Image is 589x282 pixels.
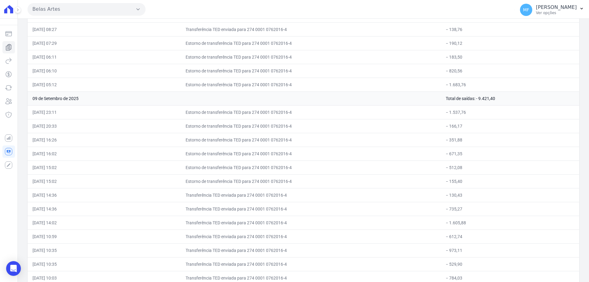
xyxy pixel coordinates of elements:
[441,188,579,202] td: − 130,43
[28,91,441,105] td: 09 de Setembro de 2025
[28,133,104,147] td: [DATE] 16:26
[441,50,579,64] td: − 183,50
[441,119,579,133] td: − 166,17
[181,78,441,91] td: Estorno de transferência TED para 274 0001 0762016-4
[181,188,441,202] td: Transferência TED enviada para 274 0001 0762016-4
[28,188,104,202] td: [DATE] 14:36
[441,160,579,174] td: − 512,08
[181,105,441,119] td: Estorno de transferência TED para 274 0001 0762016-4
[6,261,21,276] div: Open Intercom Messenger
[441,78,579,91] td: − 1.683,76
[28,105,104,119] td: [DATE] 23:11
[28,202,104,216] td: [DATE] 14:36
[5,28,13,171] nav: Sidebar
[441,230,579,243] td: − 612,74
[441,36,579,50] td: − 190,12
[441,91,579,105] td: Total de saídas: - 9.421,40
[181,202,441,216] td: Transferência TED enviada para 274 0001 0762016-4
[28,160,104,174] td: [DATE] 15:02
[28,50,104,64] td: [DATE] 06:11
[441,133,579,147] td: − 351,88
[181,147,441,160] td: Estorno de transferência TED para 274 0001 0762016-4
[181,119,441,133] td: Estorno de transferência TED para 274 0001 0762016-4
[28,174,104,188] td: [DATE] 15:02
[441,105,579,119] td: − 1.537,76
[536,10,577,15] p: Ver opções
[28,216,104,230] td: [DATE] 14:02
[523,8,529,12] span: MF
[515,1,589,18] button: MF [PERSON_NAME] Ver opções
[28,243,104,257] td: [DATE] 10:35
[28,230,104,243] td: [DATE] 10:59
[441,257,579,271] td: − 529,90
[28,147,104,160] td: [DATE] 16:02
[28,22,104,36] td: [DATE] 08:27
[181,22,441,36] td: Transferência TED enviada para 274 0001 0762016-4
[181,230,441,243] td: Transferência TED enviada para 274 0001 0762016-4
[441,147,579,160] td: − 671,35
[181,64,441,78] td: Estorno de transferência TED para 274 0001 0762016-4
[181,257,441,271] td: Transferência TED enviada para 274 0001 0762016-4
[441,216,579,230] td: − 1.605,88
[441,22,579,36] td: − 138,76
[441,243,579,257] td: − 973,11
[28,119,104,133] td: [DATE] 20:33
[441,64,579,78] td: − 820,56
[181,243,441,257] td: Transferência TED enviada para 274 0001 0762016-4
[181,133,441,147] td: Estorno de transferência TED para 274 0001 0762016-4
[181,50,441,64] td: Estorno de transferência TED para 274 0001 0762016-4
[28,64,104,78] td: [DATE] 06:10
[441,174,579,188] td: − 155,40
[28,257,104,271] td: [DATE] 10:35
[181,174,441,188] td: Estorno de transferência TED para 274 0001 0762016-4
[181,36,441,50] td: Estorno de transferência TED para 274 0001 0762016-4
[536,4,577,10] p: [PERSON_NAME]
[28,3,145,15] button: Belas Artes
[28,36,104,50] td: [DATE] 07:29
[441,202,579,216] td: − 735,27
[28,78,104,91] td: [DATE] 05:12
[181,160,441,174] td: Estorno de transferência TED para 274 0001 0762016-4
[181,216,441,230] td: Transferência TED enviada para 274 0001 0762016-4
